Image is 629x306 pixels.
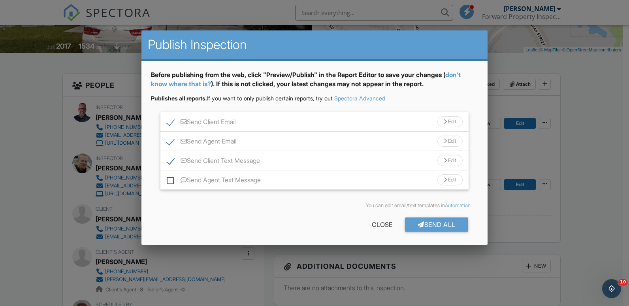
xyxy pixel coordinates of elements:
a: don't know where that is? [151,71,461,87]
div: Edit [437,155,463,166]
label: Send Agent Email [167,138,236,147]
div: Edit [437,116,463,127]
div: Before publishing from the web, click "Preview/Publish" in the Report Editor to save your changes... [151,70,478,94]
h2: Publish Inspection [148,37,481,53]
a: Spectora Advanced [334,95,385,102]
div: Send All [405,217,468,232]
strong: Publishes all reports. [151,95,207,102]
a: Automation [445,202,471,208]
div: Edit [437,136,463,147]
label: Send Client Email [167,118,235,128]
div: Close [359,217,405,232]
span: If you want to only publish certain reports, try out [151,95,333,102]
div: Edit [437,174,463,185]
span: 10 [618,279,627,285]
iframe: Intercom live chat [602,279,621,298]
div: You can edit email/text templates in . [157,202,472,209]
label: Send Agent Text Message [167,176,261,186]
label: Send Client Text Message [167,157,260,167]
